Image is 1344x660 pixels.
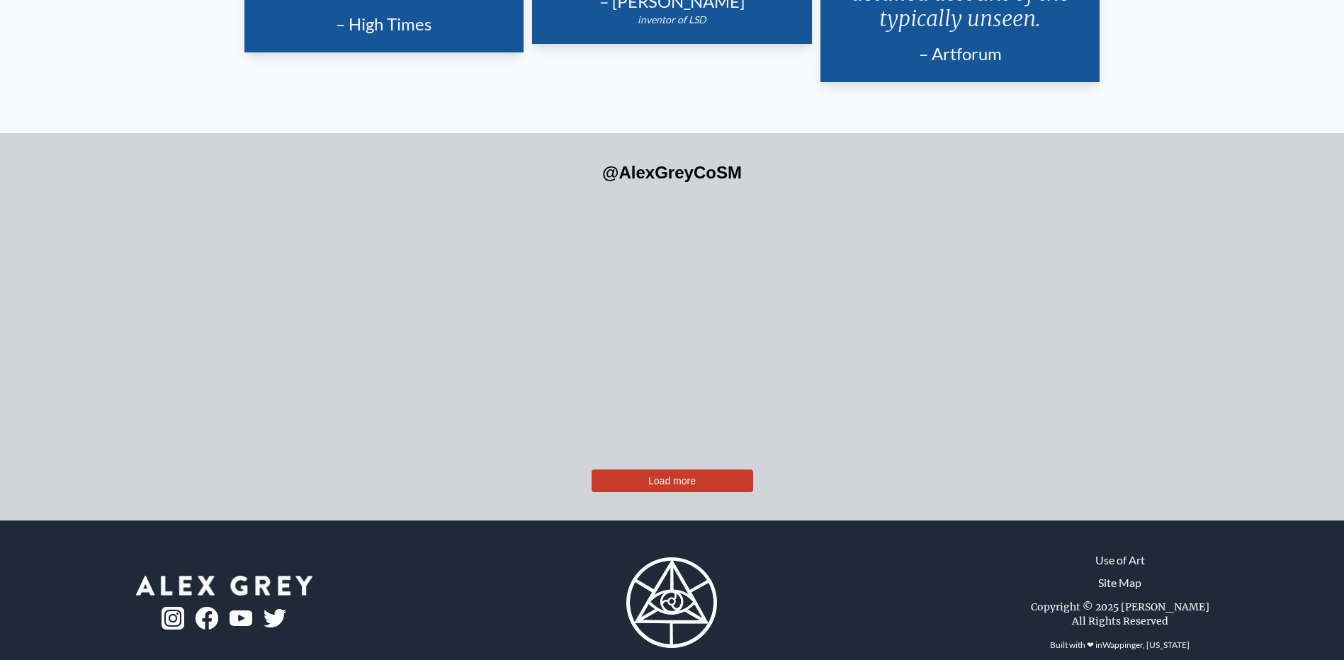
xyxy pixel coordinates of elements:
a: Use of Art [1095,552,1145,569]
img: ig-logo.png [162,607,184,630]
span: Load more [648,475,696,487]
a: @AlexGreyCoSM [602,163,742,182]
div: All Rights Reserved [1072,614,1168,628]
div: – Artforum [837,42,1083,65]
button: Load more posts [592,470,753,492]
div: Copyright © 2025 [PERSON_NAME] [1031,600,1209,614]
img: fb-logo.png [196,607,218,630]
a: Site Map [1098,574,1141,591]
div: – High Times [261,13,507,35]
em: inventor of LSD [638,13,706,25]
div: Built with ❤ in [1044,634,1195,656]
img: twitter-logo.png [264,609,286,627]
img: youtube-logo.png [230,610,252,627]
a: Wappinger, [US_STATE] [1102,639,1190,650]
